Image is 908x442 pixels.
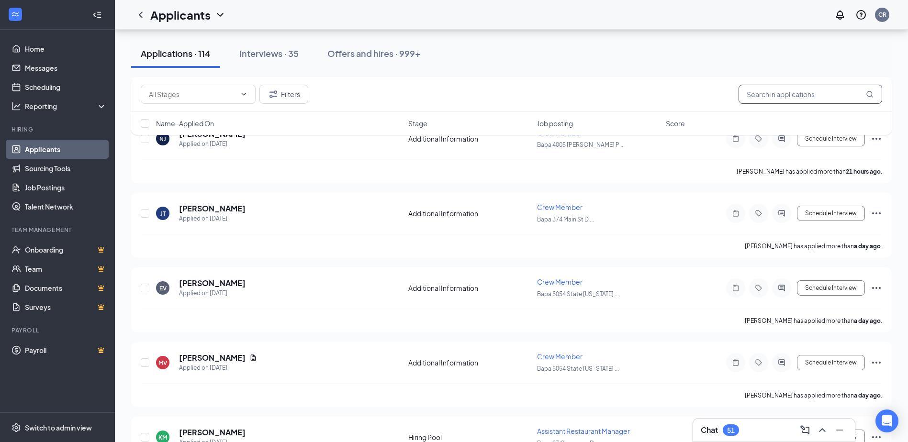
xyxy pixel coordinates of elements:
[776,210,787,217] svg: ActiveChat
[179,427,246,438] h5: [PERSON_NAME]
[159,284,167,292] div: EV
[25,39,107,58] a: Home
[179,288,246,298] div: Applied on [DATE]
[537,290,619,298] span: Bapa 5054 State [US_STATE] ...
[776,359,787,366] svg: ActiveChat
[25,77,107,97] a: Scheduling
[158,433,167,442] div: KM
[135,9,146,21] svg: ChevronLeft
[855,9,867,21] svg: QuestionInfo
[701,425,718,435] h3: Chat
[11,326,105,334] div: Payroll
[25,101,107,111] div: Reporting
[537,277,583,286] span: Crew Member
[25,159,107,178] a: Sourcing Tools
[737,167,882,176] p: [PERSON_NAME] has applied more than .
[797,206,865,221] button: Schedule Interview
[846,168,881,175] b: 21 hours ago
[537,427,630,435] span: Assistant Restaurant Manager
[730,359,741,366] svg: Note
[11,423,21,432] svg: Settings
[156,119,214,128] span: Name · Applied On
[408,358,531,367] div: Additional Information
[797,280,865,296] button: Schedule Interview
[815,422,830,438] button: ChevronUp
[745,242,882,250] p: [PERSON_NAME] has applied more than .
[753,210,764,217] svg: Tag
[25,240,107,259] a: OnboardingCrown
[141,47,211,59] div: Applications · 114
[739,85,882,104] input: Search in applications
[149,89,236,99] input: All Stages
[871,357,882,368] svg: Ellipses
[268,88,279,100] svg: Filter
[25,197,107,216] a: Talent Network
[179,353,246,363] h5: [PERSON_NAME]
[776,284,787,292] svg: ActiveChat
[854,392,881,399] b: a day ago
[25,341,107,360] a: PayrollCrown
[408,283,531,293] div: Additional Information
[878,11,886,19] div: CR
[25,58,107,77] a: Messages
[727,426,735,434] div: 51
[158,359,167,367] div: MV
[875,409,898,432] div: Open Intercom Messenger
[150,7,211,23] h1: Applicants
[537,365,619,372] span: Bapa 5054 State [US_STATE] ...
[408,432,531,442] div: Hiring Pool
[799,424,811,436] svg: ComposeMessage
[730,210,741,217] svg: Note
[179,203,246,214] h5: [PERSON_NAME]
[537,216,594,223] span: Bapa 374 Main St D ...
[25,298,107,317] a: SurveysCrown
[11,226,105,234] div: Team Management
[214,9,226,21] svg: ChevronDown
[854,243,881,250] b: a day ago
[160,210,166,218] div: JT
[25,259,107,278] a: TeamCrown
[239,47,299,59] div: Interviews · 35
[179,278,246,288] h5: [PERSON_NAME]
[179,363,257,373] div: Applied on [DATE]
[25,140,107,159] a: Applicants
[537,141,625,148] span: Bapa 4005 [PERSON_NAME] P ...
[240,90,247,98] svg: ChevronDown
[832,422,847,438] button: Minimize
[753,284,764,292] svg: Tag
[249,354,257,362] svg: Document
[25,278,107,298] a: DocumentsCrown
[797,422,813,438] button: ComposeMessage
[537,352,583,361] span: Crew Member
[11,101,21,111] svg: Analysis
[179,214,246,223] div: Applied on [DATE]
[753,359,764,366] svg: Tag
[745,391,882,399] p: [PERSON_NAME] has applied more than .
[25,423,92,432] div: Switch to admin view
[871,282,882,294] svg: Ellipses
[666,119,685,128] span: Score
[537,119,573,128] span: Job posting
[408,119,427,128] span: Stage
[11,10,20,19] svg: WorkstreamLogo
[537,203,583,211] span: Crew Member
[408,209,531,218] div: Additional Information
[259,85,308,104] button: Filter Filters
[327,47,421,59] div: Offers and hires · 999+
[866,90,874,98] svg: MagnifyingGlass
[25,178,107,197] a: Job Postings
[854,317,881,324] b: a day ago
[11,125,105,133] div: Hiring
[834,9,846,21] svg: Notifications
[797,355,865,370] button: Schedule Interview
[730,284,741,292] svg: Note
[834,424,845,436] svg: Minimize
[871,208,882,219] svg: Ellipses
[817,424,828,436] svg: ChevronUp
[745,317,882,325] p: [PERSON_NAME] has applied more than .
[92,10,102,20] svg: Collapse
